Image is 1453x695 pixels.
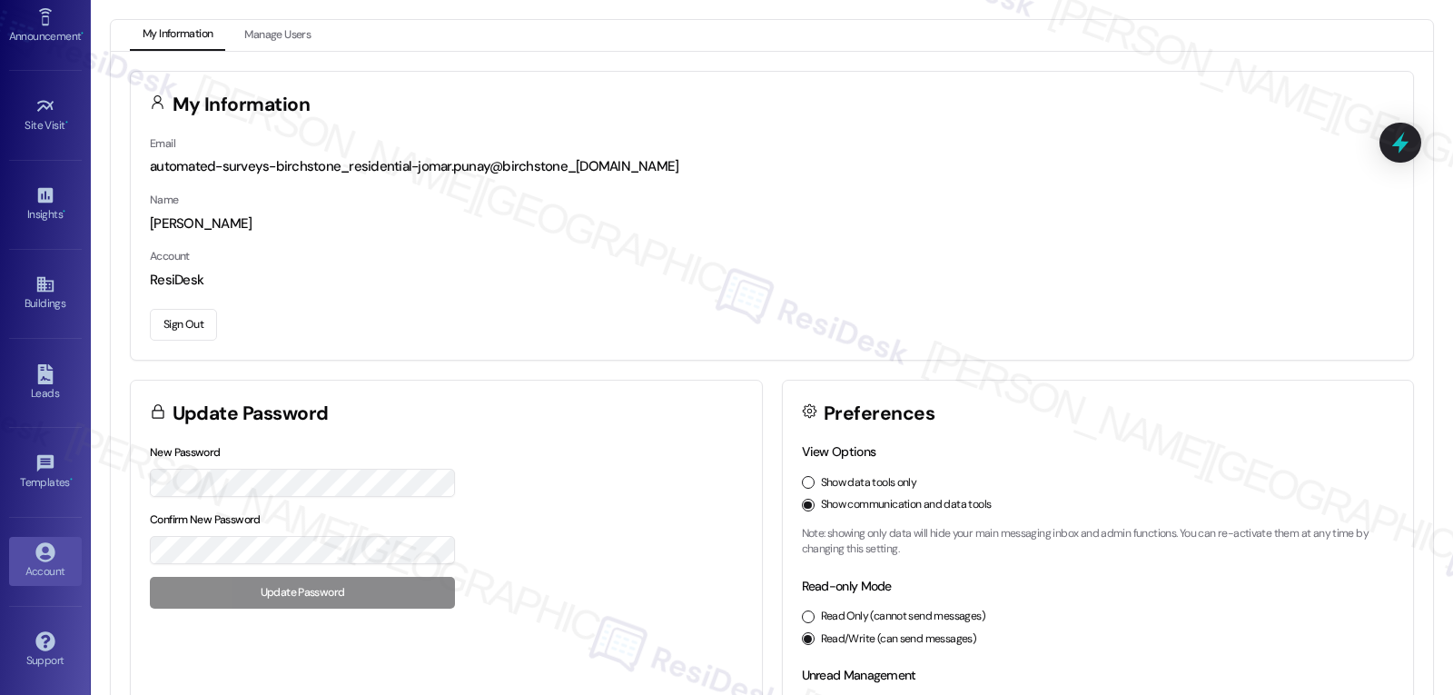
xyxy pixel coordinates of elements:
button: Manage Users [232,20,323,51]
label: Read-only Mode [802,578,892,594]
label: Read Only (cannot send messages) [821,609,985,625]
h3: Update Password [173,404,329,423]
label: Show data tools only [821,475,917,491]
label: Show communication and data tools [821,497,992,513]
span: • [81,27,84,40]
a: Templates • [9,448,82,497]
div: automated-surveys-birchstone_residential-jomar.punay@birchstone_[DOMAIN_NAME] [150,157,1394,176]
p: Note: showing only data will hide your main messaging inbox and admin functions. You can re-activ... [802,526,1395,558]
label: Unread Management [802,667,916,683]
a: Insights • [9,180,82,229]
label: View Options [802,443,876,460]
div: [PERSON_NAME] [150,214,1394,233]
span: • [65,116,68,129]
label: New Password [150,445,221,460]
a: Account [9,537,82,586]
a: Site Visit • [9,91,82,140]
a: Buildings [9,269,82,318]
label: Name [150,193,179,207]
label: Read/Write (can send messages) [821,631,977,648]
label: Account [150,249,190,263]
a: Leads [9,359,82,408]
div: ResiDesk [150,271,1394,290]
h3: Preferences [824,404,934,423]
h3: My Information [173,95,311,114]
span: • [70,473,73,486]
button: My Information [130,20,225,51]
a: Support [9,626,82,675]
button: Sign Out [150,309,217,341]
label: Email [150,136,175,151]
label: Confirm New Password [150,512,261,527]
span: • [63,205,65,218]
